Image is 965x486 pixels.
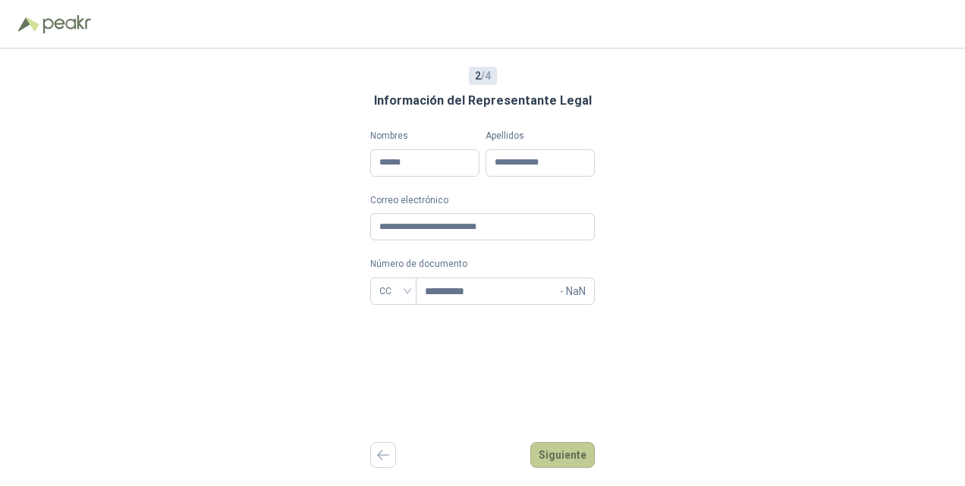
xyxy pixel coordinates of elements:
[530,442,595,468] button: Siguiente
[475,70,481,82] b: 2
[486,129,595,143] label: Apellidos
[374,91,592,111] h3: Información del Representante Legal
[379,280,407,303] span: CC
[370,257,595,271] p: Número de documento
[475,67,491,84] span: / 4
[560,278,586,304] span: - NaN
[370,129,479,143] label: Nombres
[18,17,39,32] img: Logo
[42,15,91,33] img: Peakr
[370,193,595,208] label: Correo electrónico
